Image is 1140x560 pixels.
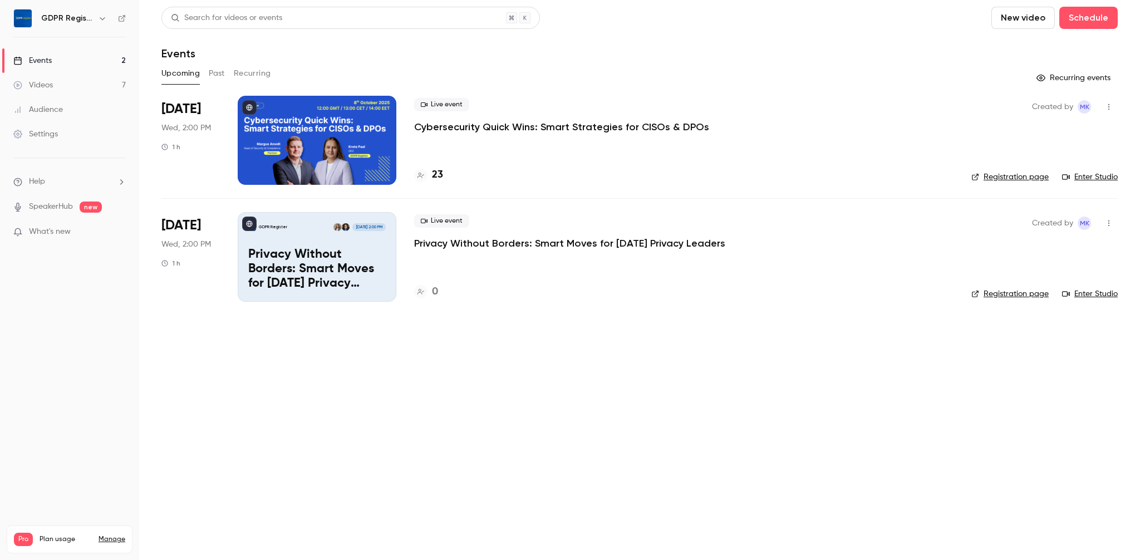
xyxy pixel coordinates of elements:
[13,129,58,140] div: Settings
[161,96,220,185] div: Oct 8 Wed, 2:00 PM (Europe/Tallinn)
[259,224,287,230] p: GDPR Register
[432,168,443,183] h4: 23
[1032,217,1073,230] span: Created by
[333,223,341,231] img: Krete Paal
[161,65,200,82] button: Upcoming
[29,201,73,213] a: SpeakerHub
[161,212,220,301] div: Oct 22 Wed, 2:00 PM (Europe/Tallinn)
[209,65,225,82] button: Past
[1032,100,1073,114] span: Created by
[1080,217,1089,230] span: MK
[342,223,350,231] img: Aakritee Tiwari
[161,122,211,134] span: Wed, 2:00 PM
[41,13,94,24] h6: GDPR Register
[161,143,180,151] div: 1 h
[248,248,386,291] p: Privacy Without Borders: Smart Moves for [DATE] Privacy Leaders
[13,55,52,66] div: Events
[971,171,1049,183] a: Registration page
[1059,7,1118,29] button: Schedule
[234,65,271,82] button: Recurring
[414,284,438,299] a: 0
[14,533,33,546] span: Pro
[161,217,201,234] span: [DATE]
[161,239,211,250] span: Wed, 2:00 PM
[14,9,32,27] img: GDPR Register
[414,120,709,134] a: Cybersecurity Quick Wins: Smart Strategies for CISOs & DPOs
[80,202,102,213] span: new
[1031,69,1118,87] button: Recurring events
[40,535,92,544] span: Plan usage
[971,288,1049,299] a: Registration page
[161,47,195,60] h1: Events
[29,176,45,188] span: Help
[1062,171,1118,183] a: Enter Studio
[414,214,469,228] span: Live event
[1062,288,1118,299] a: Enter Studio
[13,80,53,91] div: Videos
[29,226,71,238] span: What's new
[13,176,126,188] li: help-dropdown-opener
[1078,217,1091,230] span: Marit Kesa
[414,237,725,250] a: Privacy Without Borders: Smart Moves for [DATE] Privacy Leaders
[414,98,469,111] span: Live event
[161,100,201,118] span: [DATE]
[432,284,438,299] h4: 0
[991,7,1055,29] button: New video
[352,223,385,231] span: [DATE] 2:00 PM
[171,12,282,24] div: Search for videos or events
[99,535,125,544] a: Manage
[1080,100,1089,114] span: MK
[1078,100,1091,114] span: Marit Kesa
[238,212,396,301] a: Privacy Without Borders: Smart Moves for Today’s Privacy LeadersGDPR RegisterAakritee TiwariKrete...
[13,104,63,115] div: Audience
[414,168,443,183] a: 23
[161,259,180,268] div: 1 h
